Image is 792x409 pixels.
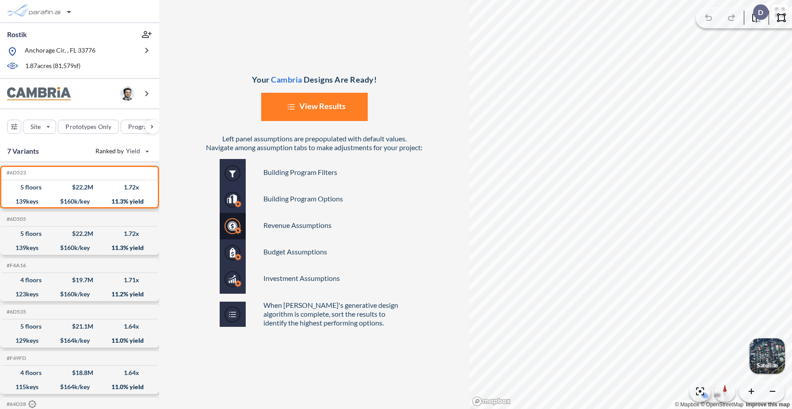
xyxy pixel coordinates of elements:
[263,212,409,239] li: Revenue Assumptions
[88,144,155,158] button: Ranked by Yield
[701,401,743,408] a: OpenStreetMap
[758,8,763,16] p: D
[750,338,785,374] button: Switcher ImageSatellite
[5,170,26,176] h5: Click to copy the code
[5,262,26,269] h5: Click to copy the code
[7,87,71,101] img: BrandImage
[120,87,134,101] img: user logo
[23,120,56,134] button: Site
[7,30,27,39] p: Rostik
[5,216,26,222] h5: Click to copy the code
[121,120,168,134] button: Program
[750,338,785,374] img: Switcher Image
[246,301,409,327] p: When [PERSON_NAME]'s generative design algorithm is complete, sort the results to identify the hi...
[263,239,409,265] li: Budget Assumptions
[30,122,41,131] p: Site
[263,186,409,212] li: Building Program Options
[675,401,699,408] a: Mapbox
[220,302,246,327] img: button for Help
[712,390,723,401] button: Site Plan
[65,122,111,131] p: Prototypes Only
[5,355,26,361] h5: Click to copy the code
[126,147,141,155] span: Yield
[220,159,246,294] img: button Panel for Help
[58,120,119,134] button: Prototypes Only
[128,122,153,131] p: Program
[25,61,80,71] p: 1.87 acres ( 81,579 sf)
[25,46,95,57] p: Anchorage Cir, , FL 33776
[159,75,469,84] p: Your Designs Are Ready!
[5,401,36,409] h5: Click to copy the code
[263,265,409,292] li: Investment Assumptions
[271,75,302,84] span: Cambria
[746,401,790,408] a: Improve this map
[204,134,425,152] p: Left panel assumptions are prepopulated with default values. Navigate among assumption tabs to ma...
[261,93,368,121] button: View Results
[263,159,409,186] li: Building Program Filters
[472,396,511,406] a: Mapbox homepage
[7,146,39,156] p: 7 Variants
[5,309,26,315] h5: Click to copy the code
[757,362,778,369] p: Satellite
